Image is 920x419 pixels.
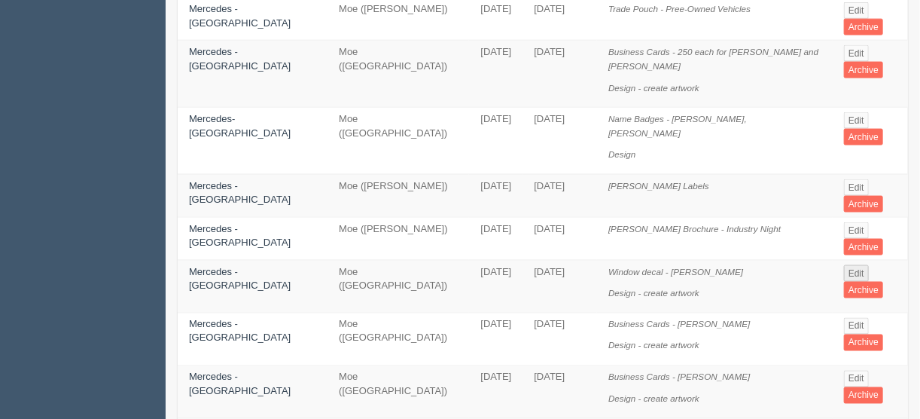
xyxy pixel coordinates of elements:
td: [DATE] [522,174,597,217]
td: Moe ([PERSON_NAME]) [327,217,469,260]
i: Business Cards - [PERSON_NAME] [608,372,750,382]
a: Archive [844,19,883,35]
i: Window decal - [PERSON_NAME] [608,267,743,277]
i: [PERSON_NAME] Brochure - Industry Night [608,224,781,234]
a: Mercedes -[GEOGRAPHIC_DATA] [189,46,291,72]
a: Archive [844,196,883,213]
a: Edit [844,222,869,239]
a: Archive [844,387,883,404]
i: Design - create artwork [608,288,699,298]
i: Design - create artwork [608,341,699,350]
i: Business Cards - [PERSON_NAME] [608,320,750,329]
td: Moe ([GEOGRAPHIC_DATA]) [327,313,469,365]
a: Edit [844,371,869,387]
a: Edit [844,265,869,282]
td: [DATE] [469,260,522,313]
a: Mercedes-[GEOGRAPHIC_DATA] [189,113,291,139]
a: Edit [844,2,869,19]
i: Name Badges - [PERSON_NAME], [PERSON_NAME] [608,114,747,138]
td: Moe ([GEOGRAPHIC_DATA]) [327,108,469,175]
td: [DATE] [469,217,522,260]
i: Business Cards - 250 each for [PERSON_NAME] and [PERSON_NAME] [608,47,818,71]
a: Edit [844,45,869,62]
td: [DATE] [522,41,597,108]
td: Moe ([GEOGRAPHIC_DATA]) [327,366,469,419]
i: Design - create artwork [608,83,699,93]
a: Edit [844,318,869,335]
td: [DATE] [469,108,522,175]
a: Mercedes -[GEOGRAPHIC_DATA] [189,3,291,29]
td: Moe ([GEOGRAPHIC_DATA]) [327,41,469,108]
a: Mercedes -[GEOGRAPHIC_DATA] [189,266,291,292]
a: Archive [844,129,883,145]
a: Archive [844,335,883,351]
a: Edit [844,112,869,129]
td: [DATE] [469,41,522,108]
td: [DATE] [522,260,597,313]
a: Archive [844,282,883,298]
a: Mercedes -[GEOGRAPHIC_DATA] [189,319,291,344]
td: [DATE] [469,366,522,419]
td: [DATE] [522,108,597,175]
a: Archive [844,62,883,78]
td: [DATE] [522,313,597,365]
td: Moe ([PERSON_NAME]) [327,174,469,217]
i: [PERSON_NAME] Labels [608,181,709,191]
a: Edit [844,179,869,196]
i: Design - create artwork [608,394,699,404]
td: [DATE] [522,366,597,419]
i: Design [608,149,635,159]
a: Archive [844,239,883,255]
a: Mercedes -[GEOGRAPHIC_DATA] [189,223,291,249]
td: Moe ([GEOGRAPHIC_DATA]) [327,260,469,313]
i: Trade Pouch - Pree-Owned Vehicles [608,4,751,14]
a: Mercedes -[GEOGRAPHIC_DATA] [189,180,291,206]
a: Mercedes -[GEOGRAPHIC_DATA] [189,372,291,397]
td: [DATE] [469,313,522,365]
td: [DATE] [522,217,597,260]
td: [DATE] [469,174,522,217]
